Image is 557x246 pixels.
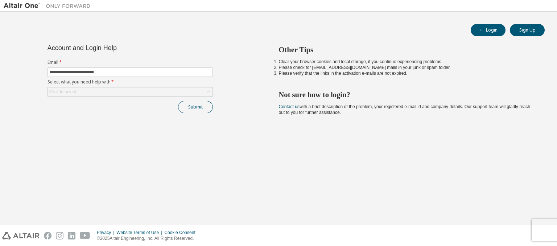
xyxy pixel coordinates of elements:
[279,104,531,115] span: with a brief description of the problem, your registered e-mail id and company details. Our suppo...
[279,45,532,54] h2: Other Tips
[48,60,213,65] label: Email
[2,232,40,239] img: altair_logo.svg
[48,79,213,85] label: Select what you need help with
[279,70,532,76] li: Please verify that the links in the activation e-mails are not expired.
[80,232,90,239] img: youtube.svg
[49,89,76,95] div: Click to select
[44,232,51,239] img: facebook.svg
[164,230,199,235] div: Cookie Consent
[56,232,63,239] img: instagram.svg
[68,232,75,239] img: linkedin.svg
[279,104,300,109] a: Contact us
[48,45,180,51] div: Account and Login Help
[279,59,532,65] li: Clear your browser cookies and local storage, if you continue experiencing problems.
[279,65,532,70] li: Please check for [EMAIL_ADDRESS][DOMAIN_NAME] mails in your junk or spam folder.
[279,90,532,99] h2: Not sure how to login?
[178,101,213,113] button: Submit
[471,24,506,36] button: Login
[116,230,164,235] div: Website Terms of Use
[48,87,213,96] div: Click to select
[4,2,94,9] img: Altair One
[510,24,545,36] button: Sign Up
[97,235,200,242] p: © 2025 Altair Engineering, Inc. All Rights Reserved.
[97,230,116,235] div: Privacy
